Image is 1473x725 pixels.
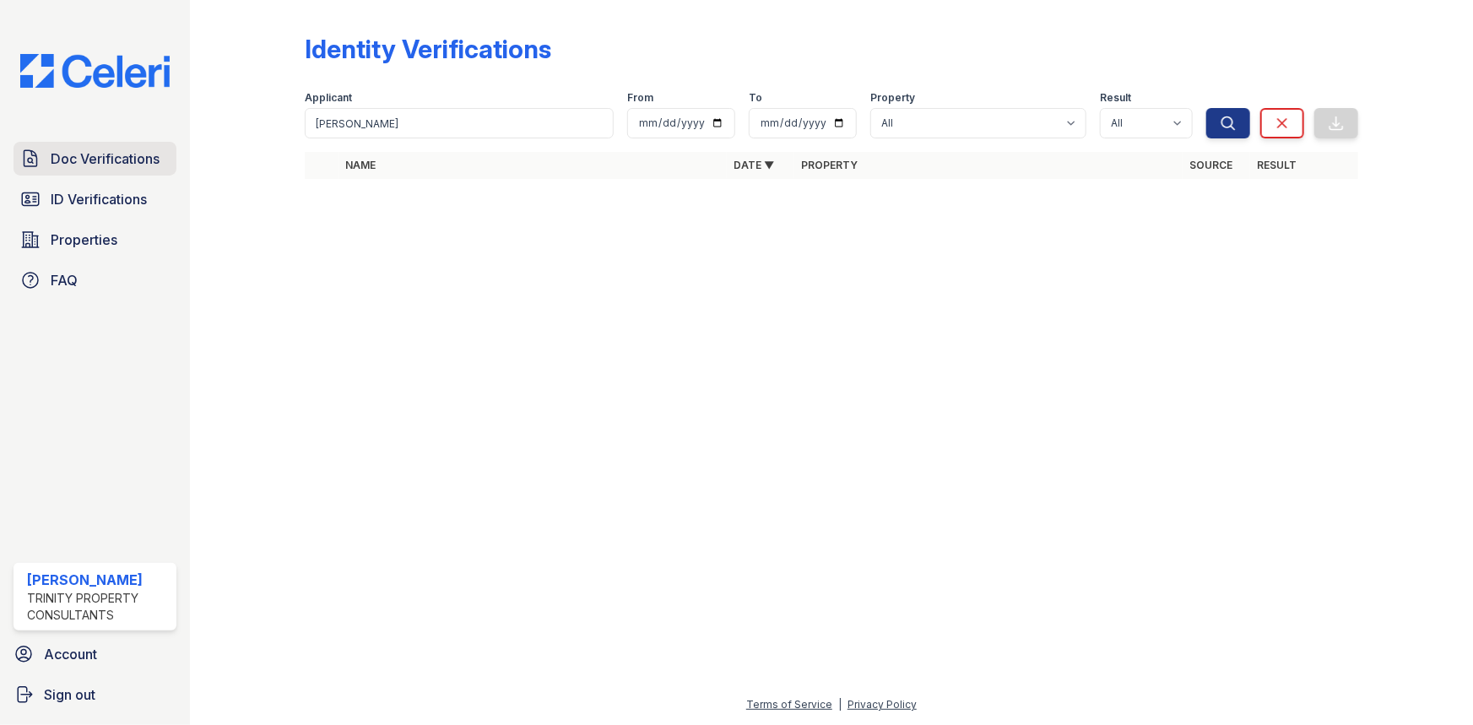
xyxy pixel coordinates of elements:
[746,698,832,711] a: Terms of Service
[51,149,160,169] span: Doc Verifications
[14,263,176,297] a: FAQ
[51,189,147,209] span: ID Verifications
[7,637,183,671] a: Account
[51,230,117,250] span: Properties
[44,684,95,705] span: Sign out
[870,91,915,105] label: Property
[51,270,78,290] span: FAQ
[848,698,917,711] a: Privacy Policy
[1257,159,1297,171] a: Result
[27,590,170,624] div: Trinity Property Consultants
[1100,91,1131,105] label: Result
[44,644,97,664] span: Account
[627,91,653,105] label: From
[14,223,176,257] a: Properties
[14,142,176,176] a: Doc Verifications
[305,108,614,138] input: Search by name or phone number
[345,159,376,171] a: Name
[7,54,183,88] img: CE_Logo_Blue-a8612792a0a2168367f1c8372b55b34899dd931a85d93a1a3d3e32e68fde9ad4.png
[305,34,551,64] div: Identity Verifications
[801,159,858,171] a: Property
[305,91,352,105] label: Applicant
[1189,159,1232,171] a: Source
[27,570,170,590] div: [PERSON_NAME]
[749,91,762,105] label: To
[838,698,842,711] div: |
[14,182,176,216] a: ID Verifications
[7,678,183,711] a: Sign out
[734,159,774,171] a: Date ▼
